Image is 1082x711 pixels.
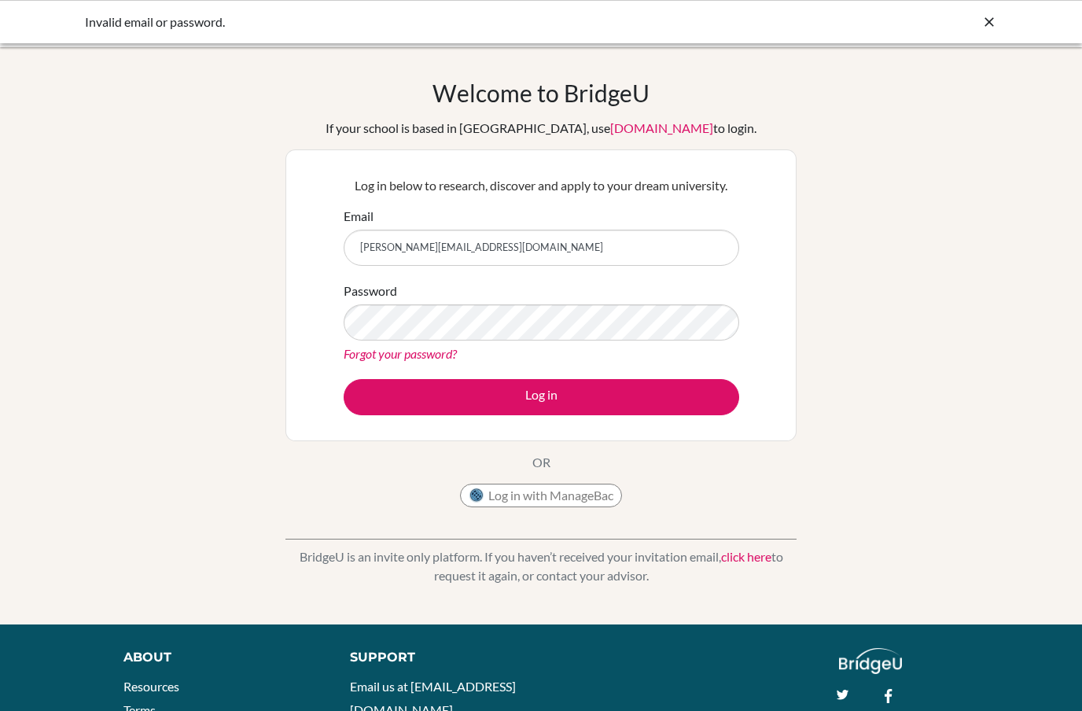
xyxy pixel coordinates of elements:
[460,484,622,507] button: Log in with ManageBac
[532,453,550,472] p: OR
[610,120,713,135] a: [DOMAIN_NAME]
[344,282,397,300] label: Password
[326,119,756,138] div: If your school is based in [GEOGRAPHIC_DATA], use to login.
[344,379,739,415] button: Log in
[432,79,650,107] h1: Welcome to BridgeU
[344,346,457,361] a: Forgot your password?
[839,648,903,674] img: logo_white@2x-f4f0deed5e89b7ecb1c2cc34c3e3d731f90f0f143d5ea2071677605dd97b5244.png
[721,549,771,564] a: click here
[123,679,179,694] a: Resources
[285,547,797,585] p: BridgeU is an invite only platform. If you haven’t received your invitation email, to request it ...
[344,176,739,195] p: Log in below to research, discover and apply to your dream university.
[350,648,525,667] div: Support
[123,648,315,667] div: About
[344,207,374,226] label: Email
[85,13,761,31] div: Invalid email or password.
